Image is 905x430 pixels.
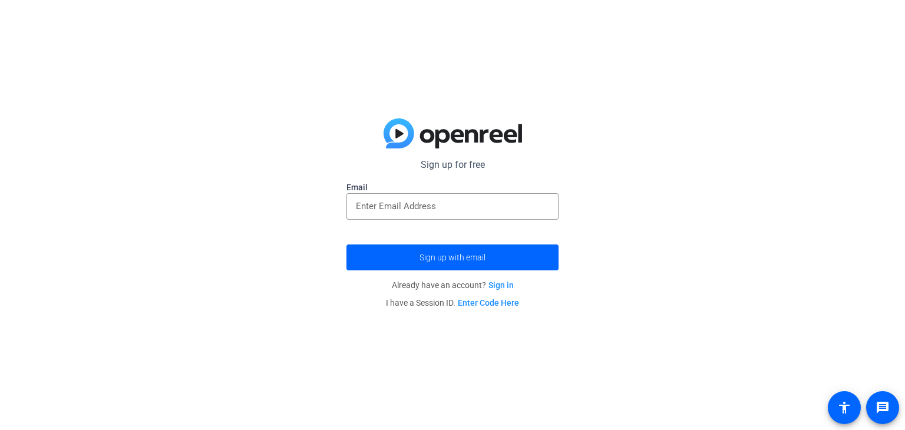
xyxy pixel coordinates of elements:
button: Sign up with email [346,244,559,270]
mat-icon: accessibility [837,401,851,415]
a: Sign in [488,280,514,290]
mat-icon: message [876,401,890,415]
a: Enter Code Here [458,298,519,307]
input: Enter Email Address [356,199,549,213]
span: Already have an account? [392,280,514,290]
span: I have a Session ID. [386,298,519,307]
p: Sign up for free [346,158,559,172]
img: blue-gradient.svg [384,118,522,149]
label: Email [346,181,559,193]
